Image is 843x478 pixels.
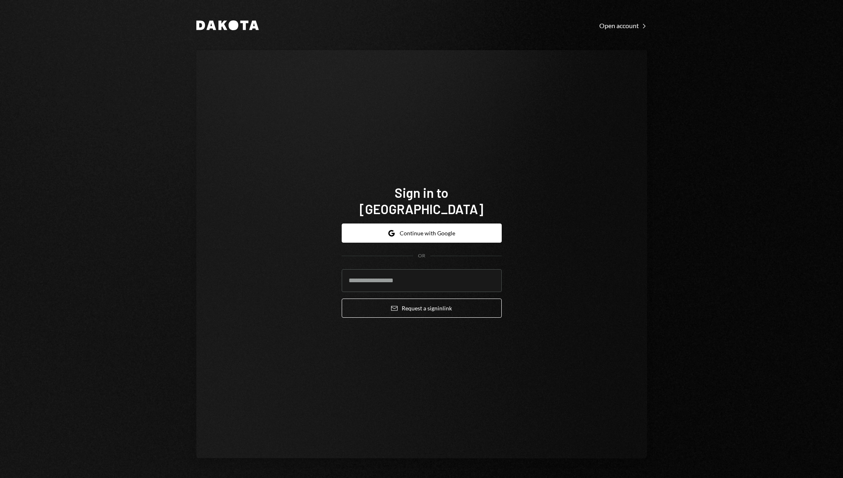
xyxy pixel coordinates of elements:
button: Request a signinlink [342,299,502,318]
div: OR [418,252,425,259]
a: Open account [599,21,647,30]
button: Continue with Google [342,224,502,243]
div: Open account [599,22,647,30]
h1: Sign in to [GEOGRAPHIC_DATA] [342,184,502,217]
